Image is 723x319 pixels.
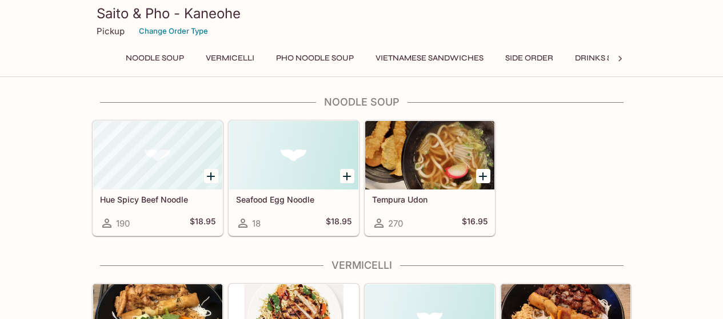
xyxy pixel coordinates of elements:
button: Add Seafood Egg Noodle [340,169,354,183]
a: Seafood Egg Noodle18$18.95 [229,120,359,236]
h5: Hue Spicy Beef Noodle [100,195,215,204]
p: Pickup [97,26,125,37]
a: Tempura Udon270$16.95 [365,120,495,236]
button: Vietnamese Sandwiches [369,50,490,66]
button: Vermicelli [199,50,261,66]
button: Noodle Soup [119,50,190,66]
div: Hue Spicy Beef Noodle [93,121,222,189]
span: 270 [388,218,403,229]
h5: Tempura Udon [372,195,488,204]
button: Side Order [499,50,560,66]
button: Change Order Type [134,22,213,40]
button: Add Hue Spicy Beef Noodle [204,169,218,183]
h4: Noodle Soup [92,96,632,108]
h5: $18.95 [190,216,215,230]
div: Seafood Egg Noodle [229,121,358,189]
span: 18 [252,218,261,229]
div: Tempura Udon [365,121,494,189]
h3: Saito & Pho - Kaneohe [97,5,627,22]
button: Add Tempura Udon [476,169,490,183]
button: Drinks & Desserts [569,50,660,66]
h5: $16.95 [462,216,488,230]
a: Hue Spicy Beef Noodle190$18.95 [93,120,223,236]
button: Pho Noodle Soup [270,50,360,66]
h5: Seafood Egg Noodle [236,195,351,204]
span: 190 [116,218,130,229]
h5: $18.95 [326,216,351,230]
h4: Vermicelli [92,259,632,272]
